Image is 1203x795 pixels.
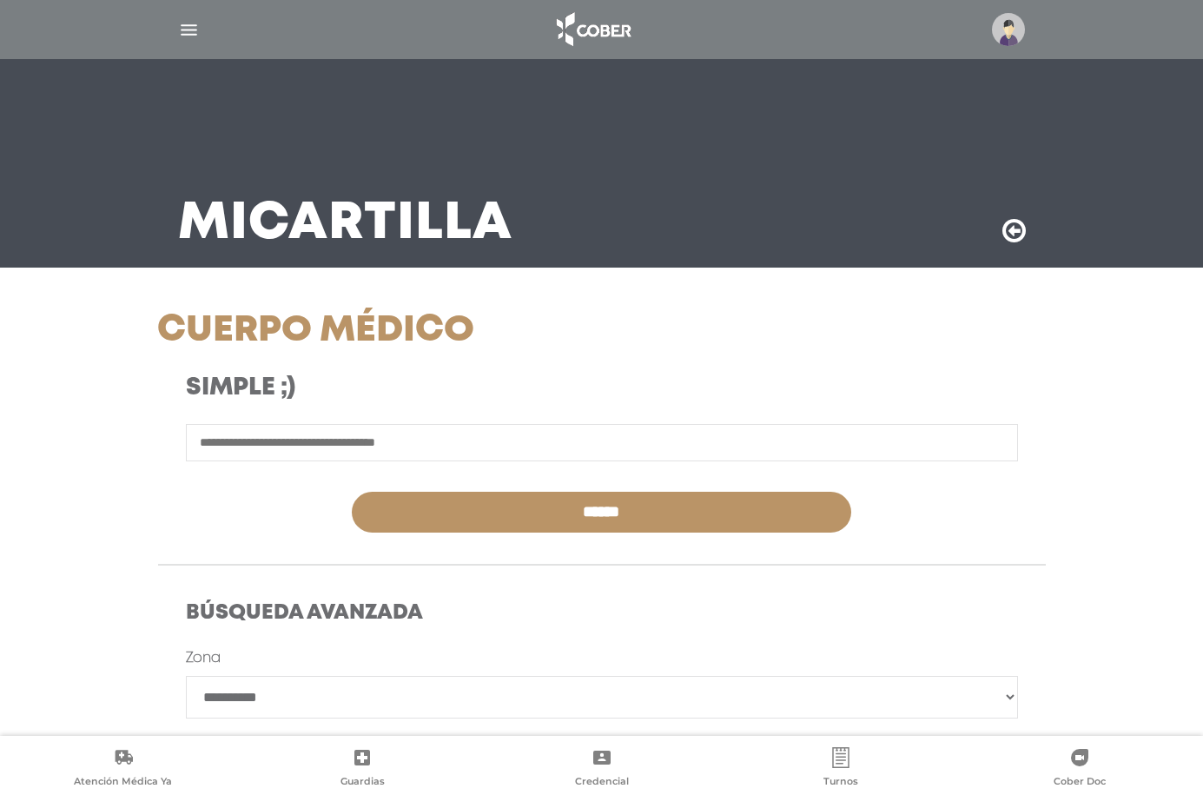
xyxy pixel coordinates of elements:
img: logo_cober_home-white.png [547,9,638,50]
a: Atención Médica Ya [3,747,242,792]
span: Guardias [340,775,385,791]
h3: Mi Cartilla [178,202,512,247]
img: profile-placeholder.svg [992,13,1025,46]
h3: Simple ;) [186,374,713,403]
a: Cober Doc [961,747,1200,792]
img: Cober_menu-lines-white.svg [178,19,200,41]
h1: Cuerpo Médico [157,309,742,353]
h4: Búsqueda Avanzada [186,601,1018,626]
a: Turnos [721,747,960,792]
span: Cober Doc [1054,775,1106,791]
a: Guardias [242,747,481,792]
span: Credencial [575,775,629,791]
span: Turnos [823,775,858,791]
label: Zona [186,648,221,669]
a: Credencial [482,747,721,792]
span: Atención Médica Ya [74,775,172,791]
